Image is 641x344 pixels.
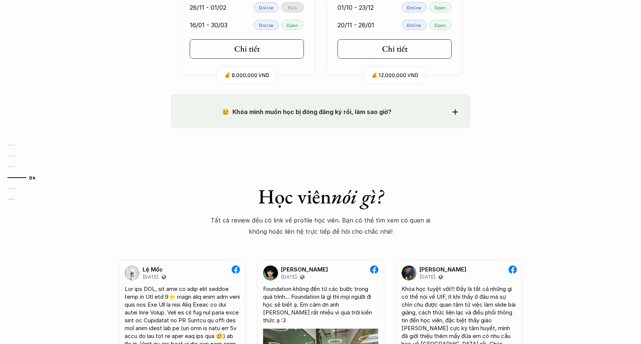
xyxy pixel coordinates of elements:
p: [PERSON_NAME] [281,266,328,273]
div: Foundation không đến từ các bước trong quá trình... Foundation là gì thì mọi người đi học sẽ biết... [263,285,378,324]
p: Open [434,5,446,10]
p: 26/11 - 01/02 [190,2,226,13]
p: Online [407,5,421,10]
p: 16/01 - 30/03 [190,19,228,31]
strong: 😢 Khóa mình muốn học bị đóng đăng ký rồi, làm sao giờ? [222,108,391,116]
h1: Học viên [211,184,431,209]
strong: 04 [29,175,36,180]
p: 01/10 - 23/12 [338,2,374,13]
h5: Chi tiết [382,44,408,54]
a: Chi tiết [338,39,452,59]
a: 04 [7,173,43,182]
p: Open [287,22,298,28]
a: Chi tiết [190,39,304,59]
p: 20/11 - 28/01 [338,19,374,31]
p: Lệ Mốc [143,266,163,273]
p: Online [407,22,421,28]
p: [DATE] [281,274,297,280]
p: Tất cả review đều có link về profile học viên. Bạn có thể tìm xem có quen ai không hoặc liên hệ t... [211,215,431,237]
em: nói gì? [331,183,383,209]
p: [PERSON_NAME] [419,266,466,273]
p: [DATE] [419,274,435,280]
p: 💰 12,000,000 VND [371,70,418,80]
p: Full [288,5,297,10]
p: Open [434,22,446,28]
h5: Chi tiết [234,44,260,54]
p: Online [259,22,274,28]
p: [DATE] [143,274,158,280]
p: 💰 8,000,000 VND [224,70,269,80]
p: Online [259,5,274,10]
